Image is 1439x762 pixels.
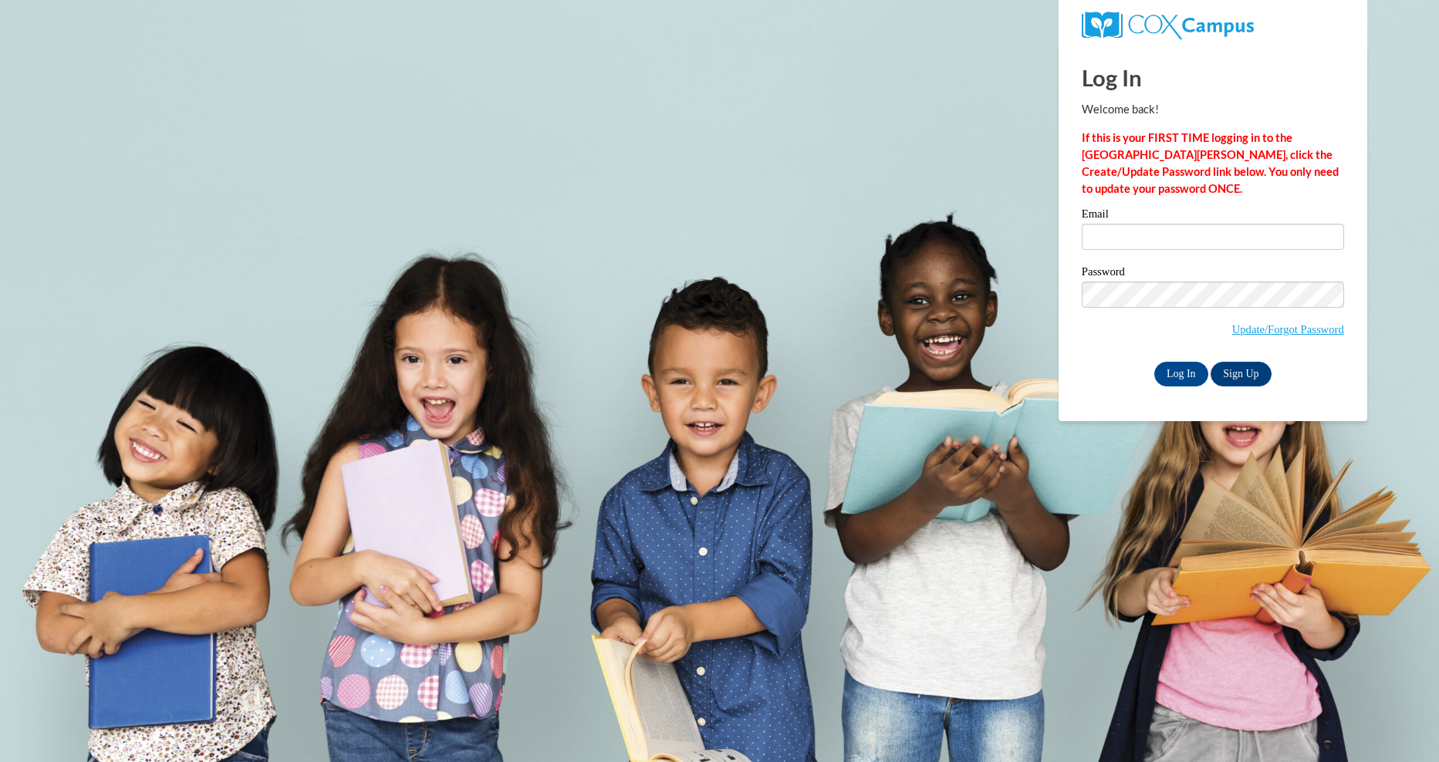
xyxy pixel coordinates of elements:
[1082,62,1344,93] h1: Log In
[1232,323,1344,335] a: Update/Forgot Password
[1082,266,1344,282] label: Password
[1082,131,1339,195] strong: If this is your FIRST TIME logging in to the [GEOGRAPHIC_DATA][PERSON_NAME], click the Create/Upd...
[1082,208,1344,224] label: Email
[1082,101,1344,118] p: Welcome back!
[1082,12,1254,39] img: COX Campus
[1211,362,1271,386] a: Sign Up
[1082,18,1254,31] a: COX Campus
[1154,362,1208,386] input: Log In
